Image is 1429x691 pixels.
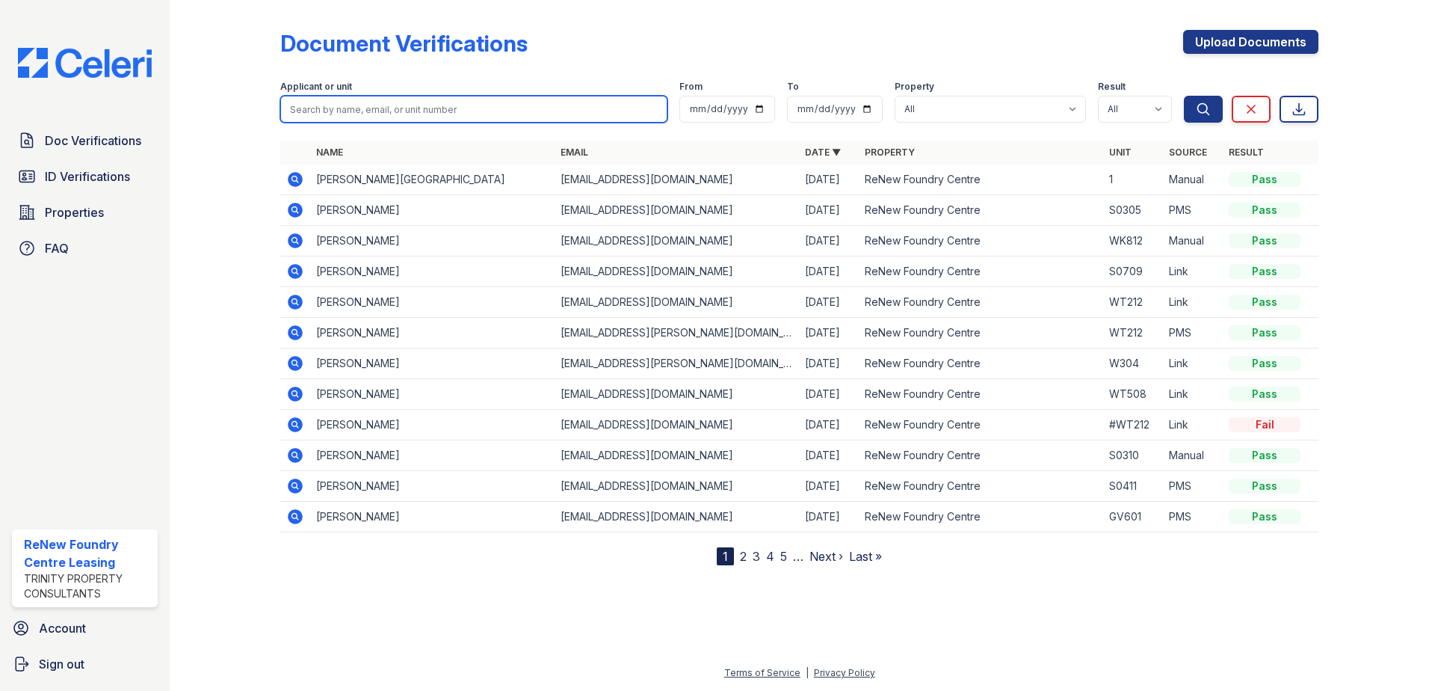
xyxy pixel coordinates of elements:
td: GV601 [1103,502,1163,532]
td: [EMAIL_ADDRESS][DOMAIN_NAME] [555,471,799,502]
td: PMS [1163,318,1223,348]
td: [PERSON_NAME] [310,471,555,502]
td: [EMAIL_ADDRESS][DOMAIN_NAME] [555,502,799,532]
label: Property [895,81,934,93]
td: [EMAIL_ADDRESS][DOMAIN_NAME] [555,226,799,257]
td: ReNew Foundry Centre [859,318,1103,348]
a: Sign out [6,649,164,679]
td: [PERSON_NAME] [310,318,555,348]
a: Property [865,147,915,158]
td: [DATE] [799,379,859,410]
td: ReNew Foundry Centre [859,287,1103,318]
td: [DATE] [799,195,859,226]
td: [EMAIL_ADDRESS][DOMAIN_NAME] [555,440,799,471]
a: Date ▼ [805,147,841,158]
a: 5 [780,549,787,564]
td: [DATE] [799,257,859,287]
td: ReNew Foundry Centre [859,379,1103,410]
td: ReNew Foundry Centre [859,165,1103,195]
td: [PERSON_NAME] [310,348,555,379]
a: 4 [766,549,774,564]
div: Pass [1229,448,1300,463]
img: CE_Logo_Blue-a8612792a0a2168367f1c8372b55b34899dd931a85d93a1a3d3e32e68fde9ad4.png [6,48,164,78]
td: PMS [1163,195,1223,226]
td: [DATE] [799,287,859,318]
td: PMS [1163,502,1223,532]
div: ReNew Foundry Centre Leasing [24,535,152,571]
td: S0709 [1103,257,1163,287]
span: Properties [45,203,104,221]
a: Result [1229,147,1264,158]
td: [PERSON_NAME] [310,440,555,471]
td: #WT212 [1103,410,1163,440]
td: Manual [1163,226,1223,257]
td: [PERSON_NAME] [310,257,555,287]
a: Doc Verifications [12,126,158,156]
a: Source [1169,147,1207,158]
td: [EMAIL_ADDRESS][DOMAIN_NAME] [555,379,799,410]
a: Name [316,147,343,158]
td: [PERSON_NAME] [310,379,555,410]
td: [PERSON_NAME] [310,502,555,532]
div: Pass [1229,233,1300,248]
div: Pass [1229,295,1300,310]
td: ReNew Foundry Centre [859,502,1103,532]
label: Result [1098,81,1126,93]
td: Manual [1163,440,1223,471]
a: Terms of Service [724,667,800,678]
span: FAQ [45,239,69,257]
div: Trinity Property Consultants [24,571,152,601]
td: [DATE] [799,440,859,471]
td: [DATE] [799,502,859,532]
a: Unit [1109,147,1132,158]
td: [PERSON_NAME] [310,287,555,318]
td: [DATE] [799,165,859,195]
td: Link [1163,410,1223,440]
div: Pass [1229,509,1300,524]
span: Sign out [39,655,84,673]
td: WT212 [1103,287,1163,318]
td: ReNew Foundry Centre [859,195,1103,226]
span: … [793,547,803,565]
a: Properties [12,197,158,227]
td: Link [1163,257,1223,287]
div: Pass [1229,172,1300,187]
a: Email [561,147,588,158]
div: Pass [1229,387,1300,402]
td: WT212 [1103,318,1163,348]
td: [DATE] [799,348,859,379]
div: Pass [1229,203,1300,218]
span: ID Verifications [45,168,130,185]
td: ReNew Foundry Centre [859,348,1103,379]
td: Manual [1163,165,1223,195]
td: [EMAIL_ADDRESS][DOMAIN_NAME] [555,410,799,440]
td: ReNew Foundry Centre [859,226,1103,257]
a: Upload Documents [1183,30,1318,54]
td: [PERSON_NAME][GEOGRAPHIC_DATA] [310,165,555,195]
td: [DATE] [799,410,859,440]
td: [EMAIL_ADDRESS][PERSON_NAME][DOMAIN_NAME] [555,348,799,379]
td: [EMAIL_ADDRESS][DOMAIN_NAME] [555,165,799,195]
a: Privacy Policy [814,667,875,678]
div: Pass [1229,325,1300,340]
div: Pass [1229,356,1300,371]
div: | [806,667,809,678]
td: [PERSON_NAME] [310,226,555,257]
div: Pass [1229,264,1300,279]
td: [PERSON_NAME] [310,195,555,226]
a: Next › [809,549,843,564]
td: [EMAIL_ADDRESS][PERSON_NAME][DOMAIN_NAME] [555,318,799,348]
input: Search by name, email, or unit number [280,96,667,123]
span: Doc Verifications [45,132,141,150]
td: [DATE] [799,471,859,502]
td: S0310 [1103,440,1163,471]
td: ReNew Foundry Centre [859,410,1103,440]
a: Last » [849,549,882,564]
td: [EMAIL_ADDRESS][DOMAIN_NAME] [555,195,799,226]
td: PMS [1163,471,1223,502]
td: Link [1163,379,1223,410]
label: Applicant or unit [280,81,352,93]
td: ReNew Foundry Centre [859,471,1103,502]
a: ID Verifications [12,162,158,191]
